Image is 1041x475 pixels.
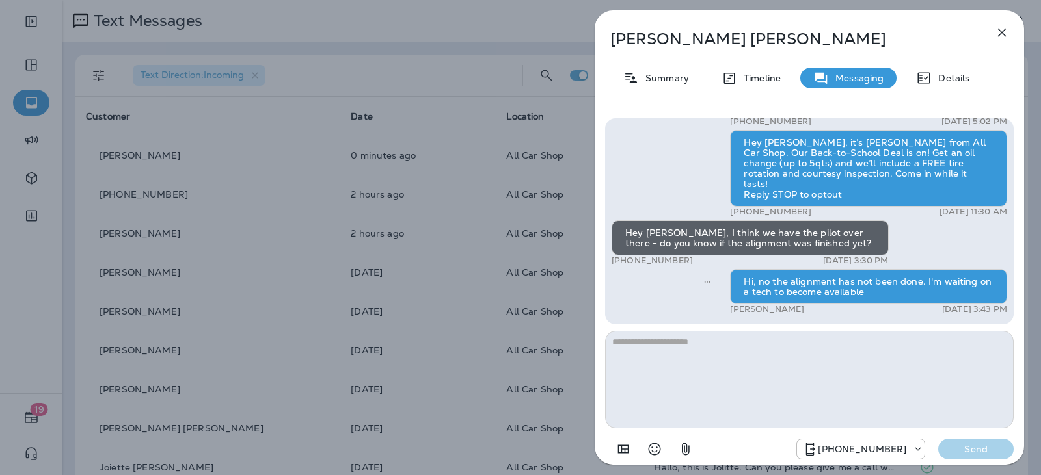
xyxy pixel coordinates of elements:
p: [PERSON_NAME] [PERSON_NAME] [610,30,966,48]
p: Messaging [829,73,884,83]
p: [DATE] 3:30 PM [823,255,889,266]
p: [DATE] 5:02 PM [941,116,1007,127]
p: [PHONE_NUMBER] [730,116,811,127]
p: [PHONE_NUMBER] [730,207,811,217]
span: Sent [704,275,710,287]
div: Hey [PERSON_NAME], I think we have the pilot over there - do you know if the alignment was finish... [612,220,889,255]
button: Add in a premade template [610,436,636,462]
div: Hey [PERSON_NAME], it’s [PERSON_NAME] from All Car Shop. Our Back-to-School Deal is on! Get an oi... [730,130,1007,207]
div: Hi, no the alignment has not been done. I'm waiting on a tech to become available [730,269,1007,304]
div: +1 (689) 265-4479 [797,441,925,457]
button: Select an emoji [642,436,668,462]
p: [DATE] 3:43 PM [942,304,1007,315]
p: Details [932,73,969,83]
p: [PHONE_NUMBER] [818,444,906,454]
p: [PHONE_NUMBER] [612,255,693,266]
p: [PERSON_NAME] [730,304,804,315]
p: [DATE] 11:30 AM [940,207,1007,217]
p: Summary [639,73,689,83]
p: Timeline [737,73,781,83]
